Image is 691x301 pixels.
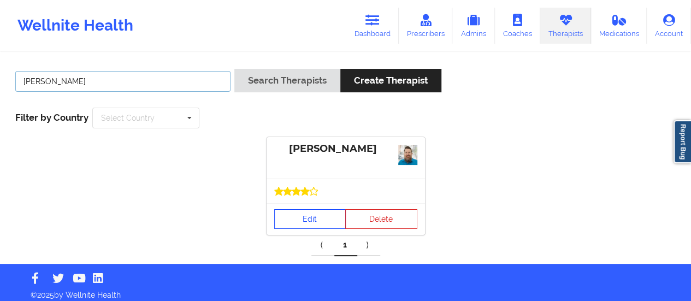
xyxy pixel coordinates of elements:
img: IMG_2882.jpg [398,145,417,165]
a: 1 [334,234,357,256]
button: Search Therapists [234,69,340,92]
a: Dashboard [346,8,399,44]
a: Admins [452,8,495,44]
button: Create Therapist [340,69,441,92]
p: © 2025 by Wellnite Health [23,282,668,300]
span: Filter by Country [15,112,88,123]
input: Search Keywords [15,71,231,92]
button: Delete [345,209,417,229]
a: Medications [591,8,647,44]
a: Prescribers [399,8,453,44]
a: Report Bug [674,120,691,163]
a: Account [647,8,691,44]
a: Next item [357,234,380,256]
a: Previous item [311,234,334,256]
a: Edit [274,209,346,229]
div: Pagination Navigation [311,234,380,256]
div: Select Country [101,114,155,122]
div: [PERSON_NAME] [274,143,417,155]
a: Therapists [540,8,591,44]
a: Coaches [495,8,540,44]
